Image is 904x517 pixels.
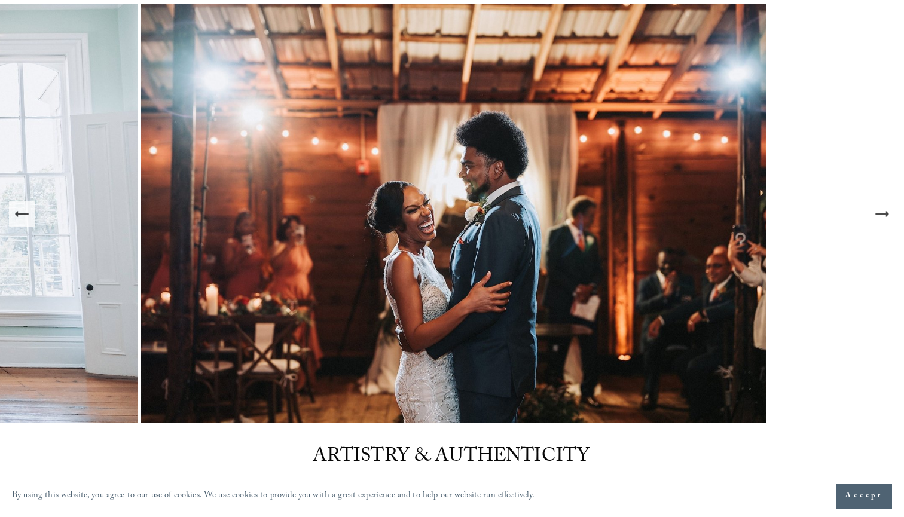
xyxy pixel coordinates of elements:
p: By using this website, you agree to our use of cookies. We use cookies to provide you with a grea... [12,488,535,505]
button: Accept [836,484,892,509]
button: Previous Slide [9,201,35,227]
span: ARTISTRY & AUTHENTICITY [313,442,590,474]
img: shakiraandshawn10+copy.jpg (Copy) [141,4,769,423]
span: Accept [845,490,883,502]
button: Next Slide [869,201,895,227]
